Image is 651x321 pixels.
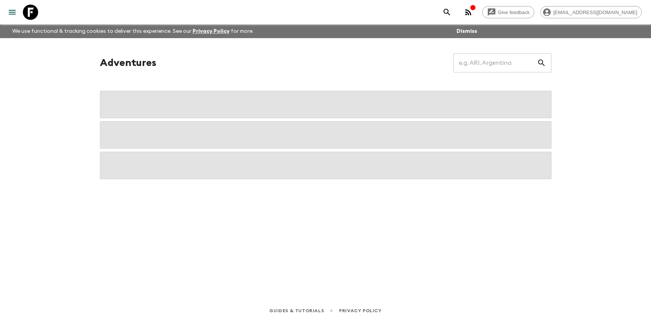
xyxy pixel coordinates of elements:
a: Give feedback [482,6,534,18]
input: e.g. AR1, Argentina [453,52,537,74]
button: search adventures [439,5,455,20]
span: Give feedback [494,10,534,15]
button: menu [5,5,20,20]
a: Privacy Policy [193,29,230,34]
h1: Adventures [100,55,156,71]
p: We use functional & tracking cookies to deliver this experience. See our for more. [9,24,257,38]
a: Privacy Policy [339,307,381,315]
button: Dismiss [455,26,479,37]
a: Guides & Tutorials [269,307,324,315]
div: [EMAIL_ADDRESS][DOMAIN_NAME] [540,6,642,18]
span: [EMAIL_ADDRESS][DOMAIN_NAME] [549,10,641,15]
